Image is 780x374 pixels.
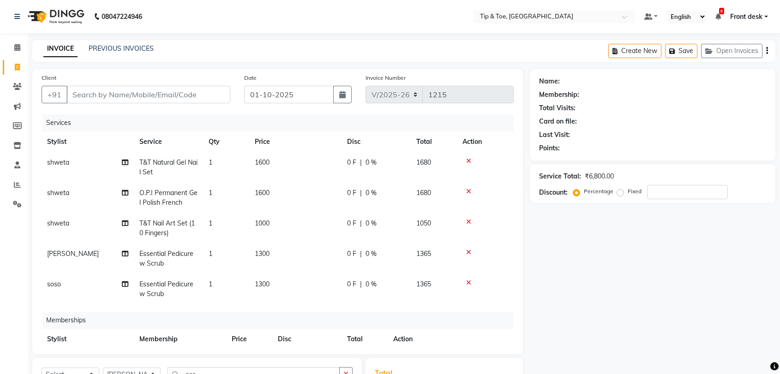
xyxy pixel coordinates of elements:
span: 1600 [255,189,270,197]
label: Fixed [628,187,642,196]
button: Open Invoices [701,44,762,58]
span: 1 [209,219,212,227]
span: 1365 [416,249,431,258]
th: Total [342,329,388,350]
span: 0 F [347,158,356,167]
th: Membership [134,329,226,350]
a: INVOICE [43,41,78,57]
span: Front desk [730,12,762,22]
span: O.P.I Permanent Gel Polish French [139,189,198,207]
div: Discount: [539,188,568,197]
span: 1 [209,280,212,288]
span: 1600 [255,158,270,166]
span: 1300 [255,249,270,258]
b: 08047224946 [102,4,142,30]
span: 1680 [416,189,431,197]
div: ₹6,800.00 [585,172,614,181]
span: 0 % [366,279,377,289]
span: 0 F [347,279,356,289]
a: PREVIOUS INVOICES [89,44,154,53]
span: T&T Nail Art Set (10 Fingers) [139,219,195,237]
div: Points: [539,143,560,153]
button: +91 [42,86,67,103]
div: Service Total: [539,172,581,181]
th: Stylist [42,131,134,152]
span: shweta [47,158,69,166]
th: Disc [272,329,342,350]
span: 0 % [366,249,377,259]
span: 0 F [347,188,356,198]
th: Price [226,329,272,350]
span: 1050 [416,219,431,227]
span: 1 [209,158,212,166]
th: Stylist [42,329,134,350]
span: | [360,188,362,198]
span: 0 % [366,219,377,228]
span: 0 % [366,188,377,198]
button: Create New [608,44,661,58]
span: 1365 [416,280,431,288]
div: Name: [539,77,560,86]
th: Qty [203,131,249,152]
th: Total [411,131,457,152]
div: Services [42,114,521,131]
span: 0 % [366,158,377,167]
span: 0 F [347,249,356,259]
label: Date [244,74,257,82]
div: Total Visits: [539,103,576,113]
span: shweta [47,189,69,197]
span: T&T Natural Gel Nail Set [139,158,198,176]
span: [PERSON_NAME] [47,249,99,258]
label: Percentage [584,187,613,196]
div: Card on file: [539,117,577,126]
input: Search by Name/Mobile/Email/Code [66,86,230,103]
th: Disc [342,131,411,152]
span: 6 [719,8,724,14]
span: 0 F [347,219,356,228]
img: logo [24,4,87,30]
span: Essential Pedicure w Scrub [139,280,193,298]
span: 1680 [416,158,431,166]
span: shweta [47,219,69,227]
div: Membership: [539,90,579,100]
span: | [360,158,362,167]
div: Memberships [42,312,521,329]
label: Client [42,74,56,82]
button: Save [665,44,697,58]
span: soso [47,280,61,288]
span: 1300 [255,280,270,288]
th: Price [249,131,342,152]
span: | [360,219,362,228]
span: Essential Pedicure w Scrub [139,249,193,267]
span: 1 [209,189,212,197]
th: Action [388,329,514,350]
a: 6 [715,12,721,21]
span: 1 [209,249,212,258]
label: Invoice Number [366,74,406,82]
span: 1000 [255,219,270,227]
span: | [360,279,362,289]
th: Action [457,131,514,152]
span: | [360,249,362,259]
div: Last Visit: [539,130,570,140]
th: Service [134,131,203,152]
